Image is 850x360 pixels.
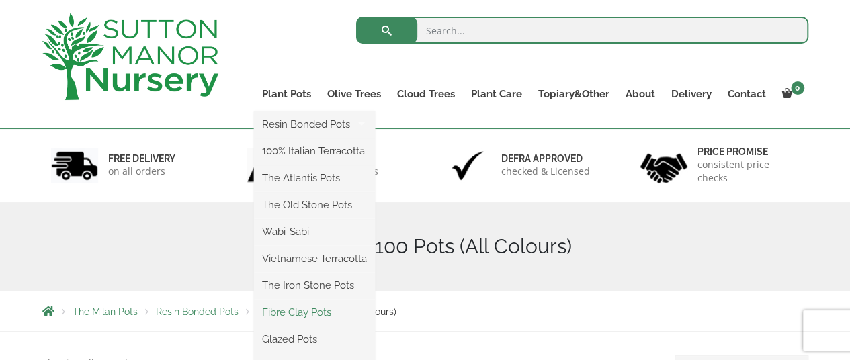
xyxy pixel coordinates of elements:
[156,306,239,317] a: Resin Bonded Pots
[254,249,375,269] a: Vietnamese Terracotta
[356,17,808,44] input: Search...
[501,152,590,165] h6: Defra approved
[42,234,808,259] h1: The Milan 100 Pots (All Colours)
[73,306,138,317] a: The Milan Pots
[254,302,375,322] a: Fibre Clay Pots
[463,85,530,103] a: Plant Care
[51,148,98,183] img: 1.jpg
[697,146,800,158] h6: Price promise
[697,158,800,185] p: consistent price checks
[254,114,375,134] a: Resin Bonded Pots
[774,85,808,103] a: 0
[254,329,375,349] a: Glazed Pots
[42,13,218,100] img: logo
[42,306,808,316] nav: Breadcrumbs
[254,195,375,215] a: The Old Stone Pots
[247,148,294,183] img: 2.jpg
[389,85,463,103] a: Cloud Trees
[254,222,375,242] a: Wabi-Sabi
[530,85,618,103] a: Topiary&Other
[720,85,774,103] a: Contact
[663,85,720,103] a: Delivery
[444,148,491,183] img: 3.jpg
[319,85,389,103] a: Olive Trees
[254,275,375,296] a: The Iron Stone Pots
[618,85,663,103] a: About
[254,141,375,161] a: 100% Italian Terracotta
[254,168,375,188] a: The Atlantis Pots
[501,165,590,178] p: checked & Licensed
[791,81,804,95] span: 0
[254,85,319,103] a: Plant Pots
[108,165,175,178] p: on all orders
[108,152,175,165] h6: FREE DELIVERY
[640,145,687,186] img: 4.jpg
